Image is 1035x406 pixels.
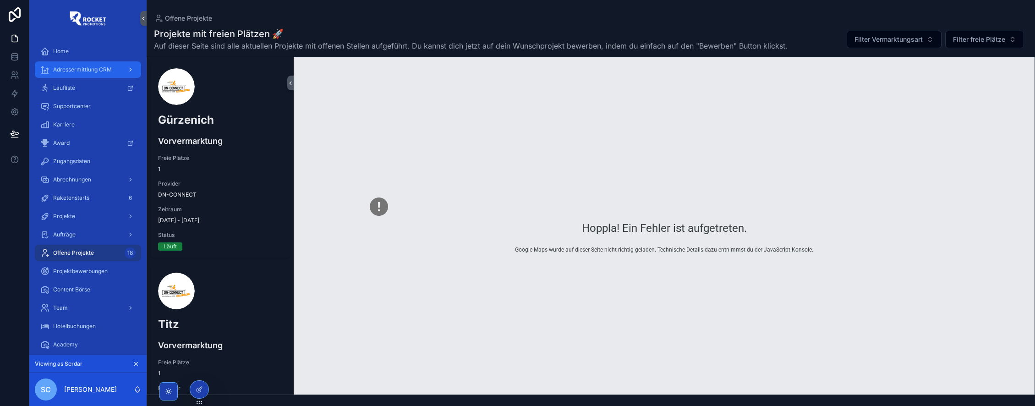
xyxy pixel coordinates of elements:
a: Laufliste [35,80,141,96]
a: Projekte [35,208,141,225]
button: Select Button [847,31,942,48]
a: Award [35,135,141,151]
a: GürzenichVorvermarktungFreie Plätze1ProviderDN-CONNECTZeitraum[DATE] - [DATE]StatusLäuft [151,61,290,258]
h2: Titz [158,317,283,332]
span: Hotelbuchungen [53,323,96,330]
span: Projekte [53,213,75,220]
div: 6 [125,192,136,203]
button: Select Button [945,31,1024,48]
span: Provider [158,180,283,187]
h2: Gürzenich [158,112,283,127]
span: DN-CONNECT [158,191,283,198]
span: Abrechnungen [53,176,91,183]
h1: Projekte mit freien Plätzen 🚀 [154,27,788,40]
span: 1 [158,370,283,377]
span: Zugangsdaten [53,158,90,165]
a: Karriere [35,116,141,133]
div: scrollable content [29,37,147,355]
span: Filter Vermarktungsart [854,35,923,44]
a: Academy [35,336,141,353]
div: Google Maps wurde auf dieser Seite nicht richtig geladen. Technische Details dazu entnimmst du de... [370,246,958,254]
a: Abrechnungen [35,171,141,188]
span: Home [53,48,69,55]
h4: Vorvermarktung [158,339,283,351]
p: [PERSON_NAME] [64,385,117,394]
span: Aufträge [53,231,76,238]
span: Filter freie Plätze [953,35,1005,44]
img: App logo [70,11,106,26]
span: Team [53,304,68,312]
span: Laufliste [53,84,75,92]
div: Läuft [164,242,177,251]
span: Award [53,139,70,147]
span: [DATE] - [DATE] [158,217,283,224]
a: Adressermittlung CRM [35,61,141,78]
a: Zugangsdaten [35,153,141,170]
a: Projektbewerbungen [35,263,141,280]
a: Raketenstarts6 [35,190,141,206]
span: Raketenstarts [53,194,89,202]
a: Supportcenter [35,98,141,115]
a: Content Börse [35,281,141,298]
span: Supportcenter [53,103,91,110]
span: Offene Projekte [165,14,212,23]
div: 18 [125,247,136,258]
span: Freie Plätze [158,154,283,162]
span: Status [158,231,283,239]
h4: Vorvermarktung [158,135,283,147]
a: Aufträge [35,226,141,243]
a: Team [35,300,141,316]
span: Content Börse [53,286,90,293]
div: Hoppla! Ein Fehler ist aufgetreten. [370,220,958,236]
a: Hotelbuchungen [35,318,141,335]
a: Home [35,43,141,60]
a: Offene Projekte [154,14,212,23]
span: Projektbewerbungen [53,268,108,275]
span: Offene Projekte [53,249,94,257]
span: Karriere [53,121,75,128]
span: Provider [158,384,283,392]
span: Academy [53,341,78,348]
span: Viewing as Serdar [35,360,82,368]
a: Offene Projekte18 [35,245,141,261]
span: Auf dieser Seite sind alle aktuellen Projekte mit offenen Stellen aufgeführt. Du kannst dich jetz... [154,40,788,51]
span: Adressermittlung CRM [53,66,112,73]
span: 1 [158,165,283,173]
span: Zeitraum [158,206,283,213]
span: SC [41,384,51,395]
span: Freie Plätze [158,359,283,366]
